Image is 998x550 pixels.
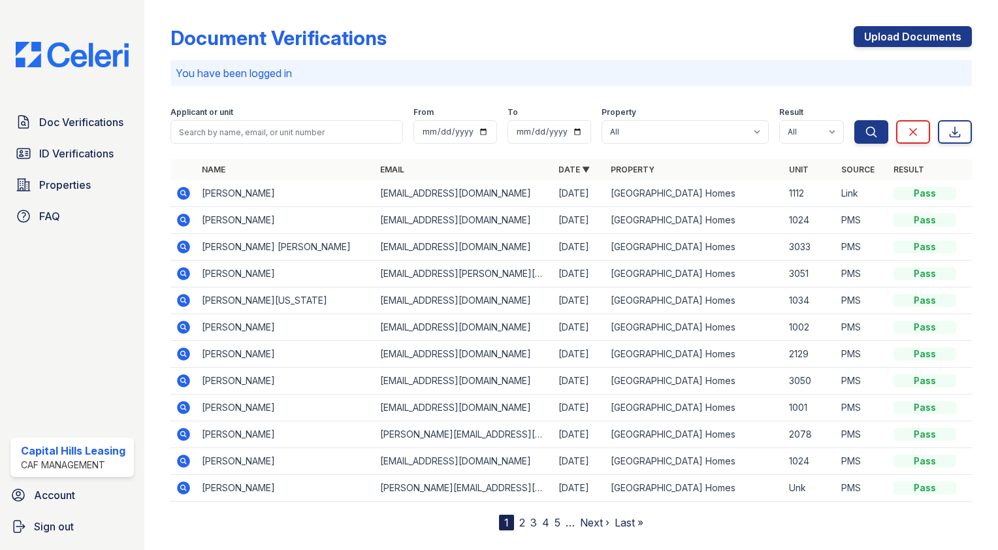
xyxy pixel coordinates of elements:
div: 1 [499,515,514,530]
td: [GEOGRAPHIC_DATA] Homes [605,475,784,502]
td: Unk [784,475,836,502]
a: Date ▼ [558,165,590,174]
td: PMS [836,261,888,287]
td: [PERSON_NAME] [197,475,375,502]
td: [PERSON_NAME] [197,421,375,448]
a: Doc Verifications [10,109,134,135]
a: Source [841,165,875,174]
td: [EMAIL_ADDRESS][PERSON_NAME][DOMAIN_NAME] [375,261,553,287]
label: From [413,107,434,118]
td: [DATE] [553,341,605,368]
a: Account [5,482,139,508]
a: Next › [580,516,609,529]
td: PMS [836,287,888,314]
td: [PERSON_NAME] [197,448,375,475]
td: PMS [836,421,888,448]
td: [GEOGRAPHIC_DATA] Homes [605,234,784,261]
td: PMS [836,448,888,475]
a: Sign out [5,513,139,540]
td: [DATE] [553,421,605,448]
span: Sign out [34,519,74,534]
td: [PERSON_NAME] [197,314,375,341]
td: [EMAIL_ADDRESS][DOMAIN_NAME] [375,314,553,341]
span: Doc Verifications [39,114,123,130]
a: Email [380,165,404,174]
span: Account [34,487,75,503]
td: 1002 [784,314,836,341]
td: PMS [836,234,888,261]
td: [GEOGRAPHIC_DATA] Homes [605,341,784,368]
td: [GEOGRAPHIC_DATA] Homes [605,180,784,207]
span: ID Verifications [39,146,114,161]
td: [PERSON_NAME] [PERSON_NAME] [197,234,375,261]
label: Result [779,107,803,118]
td: 1001 [784,395,836,421]
td: [EMAIL_ADDRESS][DOMAIN_NAME] [375,234,553,261]
label: Property [602,107,636,118]
img: CE_Logo_Blue-a8612792a0a2168367f1c8372b55b34899dd931a85d93a1a3d3e32e68fde9ad4.png [5,42,139,67]
a: FAQ [10,203,134,229]
td: [PERSON_NAME][EMAIL_ADDRESS][DOMAIN_NAME] [375,421,553,448]
div: Pass [893,374,956,387]
a: Unit [789,165,809,174]
a: Properties [10,172,134,198]
td: [EMAIL_ADDRESS][DOMAIN_NAME] [375,180,553,207]
a: 4 [542,516,549,529]
td: 1024 [784,448,836,475]
td: PMS [836,207,888,234]
div: Document Verifications [170,26,387,50]
div: Pass [893,481,956,494]
td: [DATE] [553,475,605,502]
a: Result [893,165,924,174]
td: 2129 [784,341,836,368]
td: 1024 [784,207,836,234]
td: [DATE] [553,234,605,261]
a: Last » [615,516,643,529]
td: 3051 [784,261,836,287]
div: Pass [893,455,956,468]
td: [EMAIL_ADDRESS][DOMAIN_NAME] [375,368,553,395]
td: [GEOGRAPHIC_DATA] Homes [605,448,784,475]
div: Pass [893,187,956,200]
td: [DATE] [553,368,605,395]
td: [DATE] [553,448,605,475]
td: [PERSON_NAME][EMAIL_ADDRESS][PERSON_NAME][DOMAIN_NAME] [375,475,553,502]
td: 2078 [784,421,836,448]
td: [GEOGRAPHIC_DATA] Homes [605,368,784,395]
td: [PERSON_NAME][US_STATE] [197,287,375,314]
td: [GEOGRAPHIC_DATA] Homes [605,207,784,234]
td: PMS [836,395,888,421]
a: 5 [555,516,560,529]
a: Upload Documents [854,26,972,47]
div: Pass [893,267,956,280]
div: Pass [893,428,956,441]
td: [EMAIL_ADDRESS][DOMAIN_NAME] [375,341,553,368]
td: [GEOGRAPHIC_DATA] Homes [605,421,784,448]
td: [PERSON_NAME] [197,341,375,368]
div: Pass [893,348,956,361]
p: You have been logged in [176,65,967,81]
td: 3050 [784,368,836,395]
td: [GEOGRAPHIC_DATA] Homes [605,287,784,314]
div: CAF Management [21,459,125,472]
input: Search by name, email, or unit number [170,120,403,144]
span: Properties [39,177,91,193]
label: To [507,107,518,118]
td: [GEOGRAPHIC_DATA] Homes [605,261,784,287]
a: 3 [530,516,537,529]
td: PMS [836,368,888,395]
td: [GEOGRAPHIC_DATA] Homes [605,314,784,341]
a: Name [202,165,225,174]
td: [EMAIL_ADDRESS][DOMAIN_NAME] [375,207,553,234]
td: Link [836,180,888,207]
td: [PERSON_NAME] [197,395,375,421]
td: PMS [836,475,888,502]
div: Pass [893,294,956,307]
td: PMS [836,314,888,341]
td: 1034 [784,287,836,314]
td: [PERSON_NAME] [197,207,375,234]
a: Property [611,165,654,174]
td: [PERSON_NAME] [197,368,375,395]
span: … [566,515,575,530]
